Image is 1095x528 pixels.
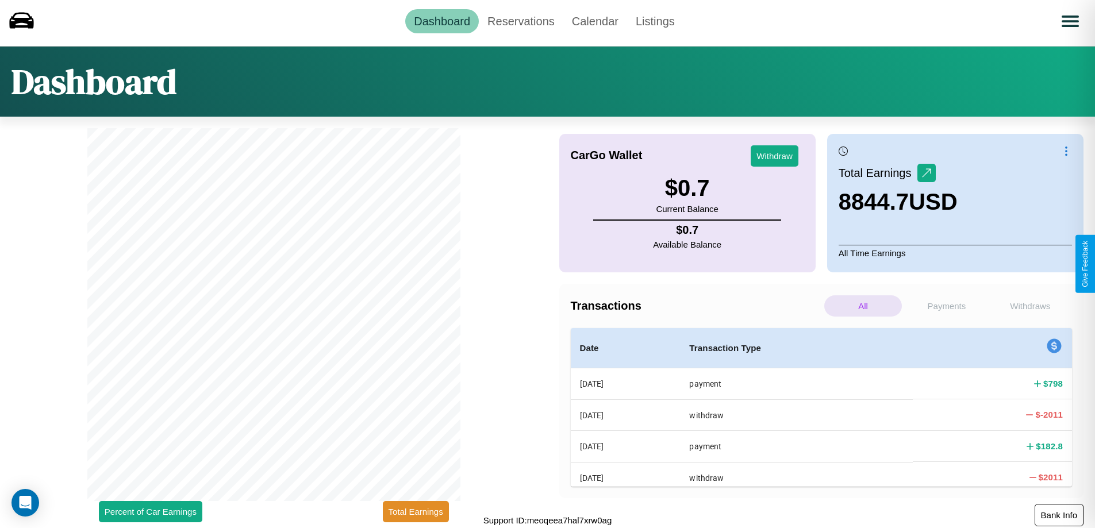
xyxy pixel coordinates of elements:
[839,163,917,183] p: Total Earnings
[656,201,718,217] p: Current Balance
[839,245,1072,261] p: All Time Earnings
[405,9,479,33] a: Dashboard
[680,368,913,400] th: payment
[571,431,681,462] th: [DATE]
[653,237,721,252] p: Available Balance
[1081,241,1089,287] div: Give Feedback
[1039,471,1063,483] h4: $ 2011
[908,295,985,317] p: Payments
[1035,408,1063,421] h4: $ -2011
[99,501,202,522] button: Percent of Car Earnings
[11,58,176,105] h1: Dashboard
[563,9,627,33] a: Calendar
[680,462,913,493] th: withdraw
[1043,377,1063,390] h4: $ 798
[680,431,913,462] th: payment
[571,462,681,493] th: [DATE]
[1036,440,1063,452] h4: $ 182.8
[627,9,683,33] a: Listings
[580,341,671,355] h4: Date
[992,295,1069,317] p: Withdraws
[1035,504,1084,526] button: Bank Info
[824,295,902,317] p: All
[689,341,904,355] h4: Transaction Type
[11,489,39,517] div: Open Intercom Messenger
[571,299,821,313] h4: Transactions
[751,145,798,167] button: Withdraw
[571,368,681,400] th: [DATE]
[483,512,612,528] p: Support ID: meoqeea7hal7xrw0ag
[383,501,449,522] button: Total Earnings
[571,399,681,430] th: [DATE]
[571,149,643,162] h4: CarGo Wallet
[656,175,718,201] h3: $ 0.7
[1054,5,1086,37] button: Open menu
[479,9,563,33] a: Reservations
[839,189,958,215] h3: 8844.7 USD
[680,399,913,430] th: withdraw
[653,223,721,237] h4: $ 0.7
